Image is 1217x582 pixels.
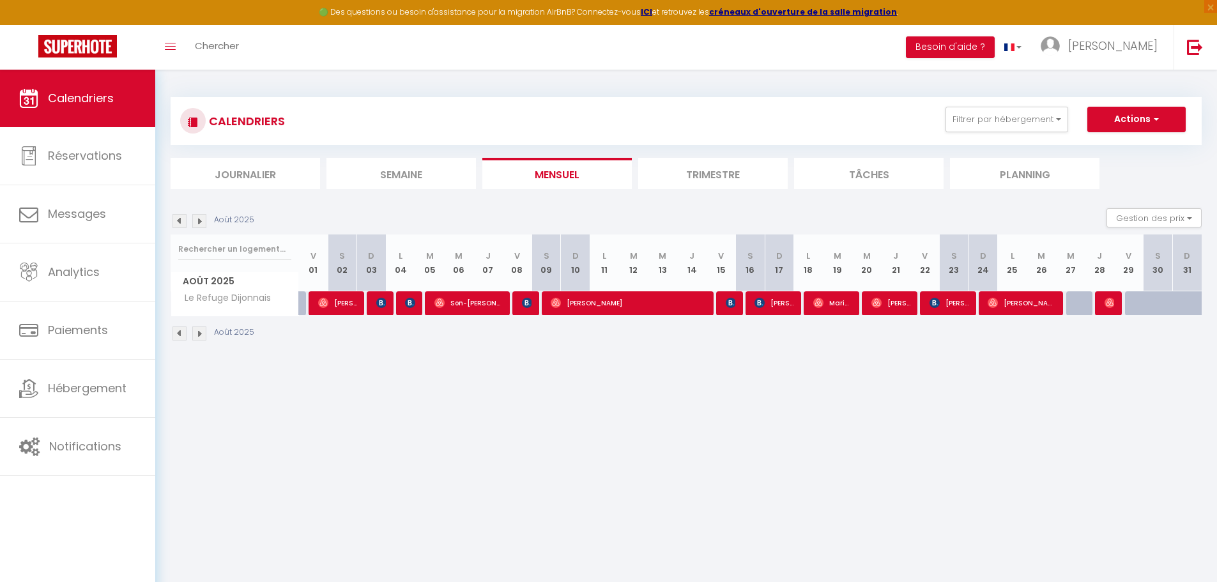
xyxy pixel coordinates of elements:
[641,6,652,17] a: ICI
[434,291,503,315] span: Son-[PERSON_NAME]
[1172,234,1202,291] th: 31
[386,234,415,291] th: 04
[910,234,940,291] th: 22
[823,234,852,291] th: 19
[1187,39,1203,55] img: logout
[813,291,852,315] span: Marina Tribehou
[399,250,402,262] abbr: L
[426,250,434,262] abbr: M
[514,250,520,262] abbr: V
[572,250,579,262] abbr: D
[950,158,1099,189] li: Planning
[765,234,794,291] th: 17
[1037,250,1045,262] abbr: M
[48,380,126,396] span: Hébergement
[689,250,694,262] abbr: J
[754,291,793,315] span: [PERSON_NAME]
[405,291,415,315] span: [PERSON_NAME]
[357,234,387,291] th: 03
[707,234,736,291] th: 15
[171,158,320,189] li: Journalier
[794,234,823,291] th: 18
[48,206,106,222] span: Messages
[968,234,998,291] th: 24
[677,234,707,291] th: 14
[718,250,724,262] abbr: V
[339,250,345,262] abbr: S
[863,250,871,262] abbr: M
[726,291,735,315] span: [PERSON_NAME]
[1114,234,1144,291] th: 29
[1106,208,1202,227] button: Gestion des prix
[1031,25,1174,70] a: ... [PERSON_NAME]
[871,291,910,315] span: [PERSON_NAME]
[648,234,678,291] th: 13
[171,272,298,291] span: Août 2025
[988,291,1056,315] span: [PERSON_NAME]
[178,238,291,261] input: Rechercher un logement...
[1144,234,1173,291] th: 30
[318,291,357,315] span: [PERSON_NAME]
[922,250,928,262] abbr: V
[930,291,968,315] span: [PERSON_NAME]
[709,6,897,17] a: créneaux d'ouverture de la salle migration
[299,234,328,291] th: 01
[852,234,882,291] th: 20
[206,107,285,135] h3: CALENDRIERS
[1126,250,1131,262] abbr: V
[940,234,969,291] th: 23
[776,250,783,262] abbr: D
[195,39,239,52] span: Chercher
[503,234,532,291] th: 08
[794,158,944,189] li: Tâches
[980,250,986,262] abbr: D
[998,234,1027,291] th: 25
[455,250,463,262] abbr: M
[49,438,121,454] span: Notifications
[214,326,254,339] p: Août 2025
[48,90,114,106] span: Calendriers
[310,250,316,262] abbr: V
[532,234,561,291] th: 09
[48,264,100,280] span: Analytics
[638,158,788,189] li: Trimestre
[1155,250,1161,262] abbr: S
[38,35,117,57] img: Super Booking
[328,234,357,291] th: 02
[659,250,666,262] abbr: M
[415,234,445,291] th: 05
[522,291,532,315] span: [PERSON_NAME]
[1056,234,1085,291] th: 27
[1068,38,1158,54] span: [PERSON_NAME]
[602,250,606,262] abbr: L
[10,5,49,43] button: Ouvrir le widget de chat LiveChat
[945,107,1068,132] button: Filtrer par hébergement
[1184,250,1190,262] abbr: D
[893,250,898,262] abbr: J
[1105,291,1114,315] span: [PERSON_NAME]
[951,250,957,262] abbr: S
[1041,36,1060,56] img: ...
[486,250,491,262] abbr: J
[561,234,590,291] th: 10
[619,234,648,291] th: 12
[473,234,503,291] th: 07
[214,214,254,226] p: Août 2025
[590,234,619,291] th: 11
[834,250,841,262] abbr: M
[1011,250,1014,262] abbr: L
[735,234,765,291] th: 16
[185,25,249,70] a: Chercher
[1067,250,1075,262] abbr: M
[544,250,549,262] abbr: S
[881,234,910,291] th: 21
[747,250,753,262] abbr: S
[368,250,374,262] abbr: D
[551,291,707,315] span: [PERSON_NAME]
[48,322,108,338] span: Paiements
[1097,250,1102,262] abbr: J
[1087,107,1186,132] button: Actions
[1027,234,1056,291] th: 26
